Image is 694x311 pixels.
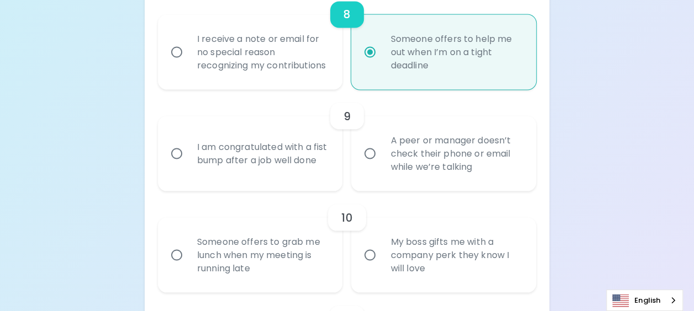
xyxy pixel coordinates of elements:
div: choice-group-check [158,89,536,191]
div: Someone offers to grab me lunch when my meeting is running late [188,222,337,288]
aside: Language selected: English [606,289,683,311]
a: English [607,290,682,310]
div: choice-group-check [158,191,536,292]
div: I am congratulated with a fist bump after a job well done [188,127,337,180]
div: I receive a note or email for no special reason recognizing my contributions [188,19,337,85]
div: Language [606,289,683,311]
div: Someone offers to help me out when I’m on a tight deadline [382,19,530,85]
h6: 8 [343,6,351,23]
div: A peer or manager doesn’t check their phone or email while we’re talking [382,120,530,186]
h6: 10 [341,208,352,226]
div: My boss gifts me with a company perk they know I will love [382,222,530,288]
h6: 9 [343,107,351,125]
